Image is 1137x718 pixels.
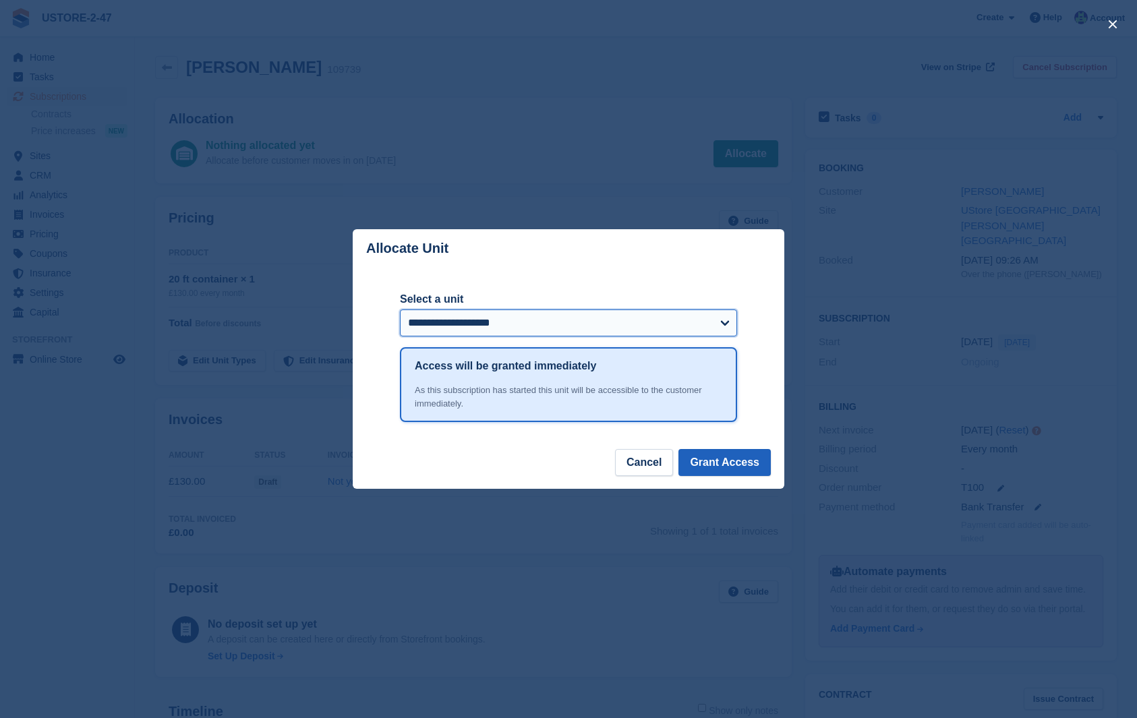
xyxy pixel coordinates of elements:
label: Select a unit [400,291,737,307]
p: Allocate Unit [366,241,448,256]
button: Cancel [615,449,673,476]
button: Grant Access [678,449,771,476]
div: As this subscription has started this unit will be accessible to the customer immediately. [415,384,722,410]
button: close [1102,13,1124,35]
h1: Access will be granted immediately [415,358,596,374]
